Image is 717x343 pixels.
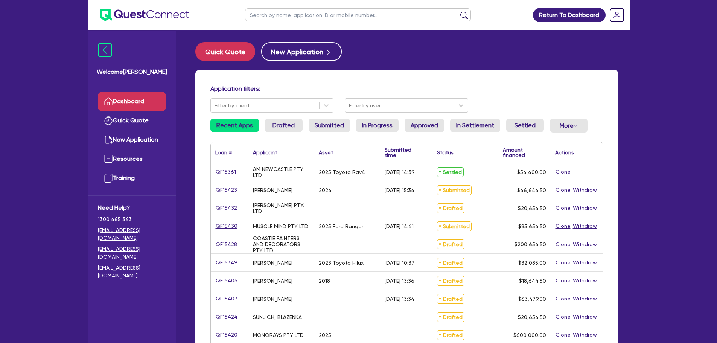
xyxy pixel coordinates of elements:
div: SUNJICH, BLAZENKA [253,314,302,320]
img: training [104,174,113,183]
a: Quick Quote [98,111,166,130]
img: new-application [104,135,113,144]
button: Withdraw [572,276,597,285]
div: 2024 [319,187,332,193]
a: Drafted [265,119,303,132]
span: $18,644.50 [519,278,546,284]
input: Search by name, application ID or mobile number... [245,8,471,21]
a: Training [98,169,166,188]
span: Drafted [437,276,464,286]
a: QF15349 [215,258,238,267]
button: Clone [555,313,571,321]
img: quest-connect-logo-blue [100,9,189,21]
span: Drafted [437,239,464,249]
div: AM NEWCASTLE PTY LTD [253,166,310,178]
span: Drafted [437,312,464,322]
div: 2025 [319,332,331,338]
span: Need Help? [98,203,166,212]
button: Clone [555,331,571,339]
span: $46,644.50 [517,187,546,193]
div: Asset [319,150,333,155]
a: [EMAIL_ADDRESS][DOMAIN_NAME] [98,245,166,261]
div: [DATE] 14:39 [385,169,415,175]
button: Clone [555,276,571,285]
a: Quick Quote [195,42,261,61]
a: QF15432 [215,204,237,212]
div: 2025 Toyota Rav4 [319,169,365,175]
a: Dashboard [98,92,166,111]
a: In Progress [356,119,399,132]
button: Clone [555,168,571,176]
div: Actions [555,150,574,155]
span: Submitted [437,221,472,231]
div: [DATE] 13:34 [385,296,414,302]
div: 2018 [319,278,330,284]
span: Submitted [437,185,472,195]
div: Loan # [215,150,232,155]
button: Clone [555,222,571,230]
div: [DATE] 10:37 [385,260,414,266]
div: [DATE] 14:41 [385,223,414,229]
a: [EMAIL_ADDRESS][DOMAIN_NAME] [98,264,166,280]
a: QF15405 [215,276,238,285]
button: Dropdown toggle [550,119,588,133]
button: Withdraw [572,240,597,249]
div: [PERSON_NAME] PTY. LTD. [253,202,310,214]
a: Return To Dashboard [533,8,606,22]
span: Settled [437,167,464,177]
button: Withdraw [572,186,597,194]
a: QF15424 [215,313,238,321]
button: Clone [555,186,571,194]
button: Clone [555,258,571,267]
a: QF15430 [215,222,238,230]
a: Settled [506,119,544,132]
span: Drafted [437,330,464,340]
div: 2025 Ford Ranger [319,223,363,229]
span: Welcome [PERSON_NAME] [97,67,167,76]
span: $20,654.50 [518,314,546,320]
button: Clone [555,240,571,249]
div: Applicant [253,150,277,155]
div: [PERSON_NAME] [253,278,292,284]
a: Recent Apps [210,119,259,132]
a: Submitted [309,119,350,132]
a: [EMAIL_ADDRESS][DOMAIN_NAME] [98,226,166,242]
button: Withdraw [572,258,597,267]
a: Resources [98,149,166,169]
button: New Application [261,42,342,61]
span: $63,479.00 [518,296,546,302]
button: Quick Quote [195,42,255,61]
a: Dropdown toggle [607,5,627,25]
span: $20,654.50 [518,205,546,211]
div: MONORAYS PTY LTD [253,332,304,338]
div: [DATE] 15:34 [385,187,414,193]
div: [DATE] 13:36 [385,278,414,284]
div: [PERSON_NAME] [253,296,292,302]
a: QF15407 [215,294,238,303]
a: QF15420 [215,331,238,339]
h4: Application filters: [210,85,603,92]
div: [PERSON_NAME] [253,187,292,193]
button: Withdraw [572,204,597,212]
span: $600,000.00 [513,332,546,338]
button: Withdraw [572,313,597,321]
a: In Settlement [450,119,500,132]
div: 2023 Toyota Hilux [319,260,364,266]
button: Withdraw [572,222,597,230]
button: Withdraw [572,294,597,303]
a: QF15361 [215,168,236,176]
span: Drafted [437,203,464,213]
button: Clone [555,204,571,212]
span: $85,654.50 [518,223,546,229]
span: $32,085.00 [518,260,546,266]
div: MUSCLE MIND PTY LTD [253,223,308,229]
div: [PERSON_NAME] [253,260,292,266]
div: Submitted time [385,147,421,158]
div: Amount financed [503,147,546,158]
span: $54,400.00 [517,169,546,175]
span: Drafted [437,294,464,304]
a: QF15423 [215,186,237,194]
a: QF15428 [215,240,237,249]
a: New Application [98,130,166,149]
